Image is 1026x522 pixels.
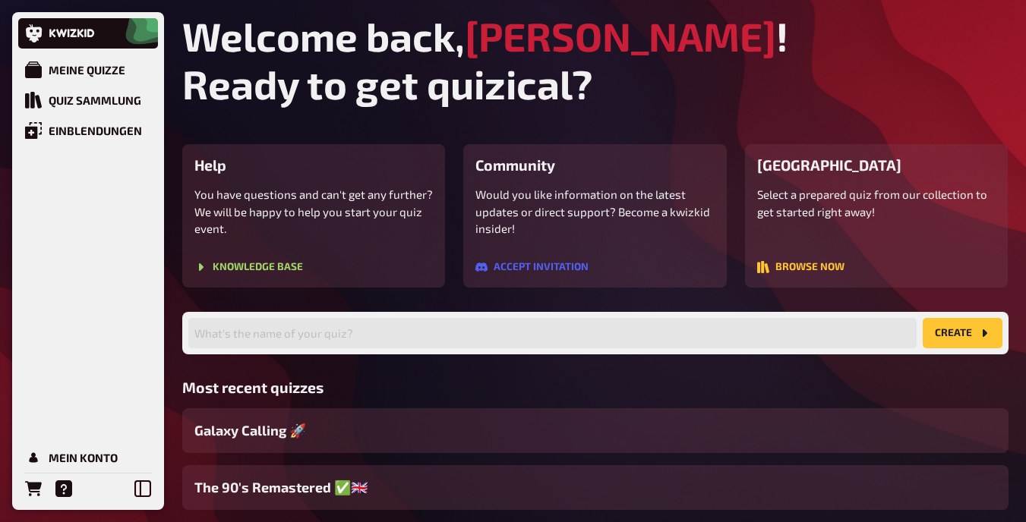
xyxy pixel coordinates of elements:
[182,465,1009,510] a: The 90's Remastered ✅​🇬🇧​
[18,115,158,146] a: Einblendungen
[194,420,306,441] span: Galaxy Calling 🚀
[49,63,125,77] div: Meine Quizze
[757,156,996,174] h3: [GEOGRAPHIC_DATA]
[18,442,158,473] a: Mein Konto
[194,186,434,237] p: You have questions and can't get any further? We will be happy to help you start your quiz event.
[49,124,142,137] div: Einblendungen
[194,262,303,275] a: Knowledge Base
[194,477,368,498] span: The 90's Remastered ✅​🇬🇧​
[475,262,589,275] a: Accept invitation
[18,473,49,504] a: Bestellungen
[182,408,1009,453] a: Galaxy Calling 🚀
[475,186,715,237] p: Would you like information on the latest updates or direct support? Become a kwizkid insider!
[49,93,141,107] div: Quiz Sammlung
[757,186,996,220] p: Select a prepared quiz from our collection to get started right away!
[182,12,1009,108] h1: Welcome back, ! Ready to get quizical?
[923,318,1002,348] button: create
[194,261,303,273] button: Knowledge Base
[49,473,79,504] a: Hilfe
[182,379,1009,396] h3: Most recent quizzes
[757,261,844,273] button: Browse now
[475,261,589,273] button: Accept invitation
[757,262,844,275] a: Browse now
[475,156,715,174] h3: Community
[49,451,118,464] div: Mein Konto
[465,12,776,60] span: [PERSON_NAME]
[18,55,158,85] a: Meine Quizze
[194,156,434,174] h3: Help
[18,85,158,115] a: Quiz Sammlung
[188,318,917,348] input: What's the name of your quiz?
